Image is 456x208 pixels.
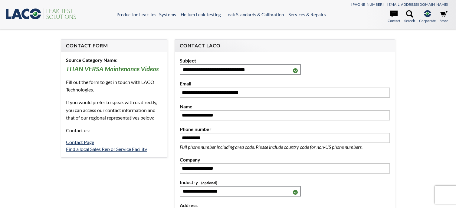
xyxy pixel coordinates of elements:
[180,103,390,110] label: Name
[351,2,384,7] a: [PHONE_NUMBER]
[180,156,390,164] label: Company
[180,125,390,133] label: Phone number
[181,12,221,17] a: Helium Leak Testing
[66,43,162,49] h4: Contact Form
[419,18,436,24] span: Corporate
[180,57,390,65] label: Subject
[180,80,390,88] label: Email
[66,126,162,134] p: Contact us:
[387,2,448,7] a: [EMAIL_ADDRESS][DOMAIN_NAME]
[440,10,448,24] a: Store
[66,139,94,145] a: Contact Page
[180,43,390,49] h4: Contact LACO
[225,12,284,17] a: Leak Standards & Calibration
[66,98,162,122] p: If you would prefer to speak with us directly, you can access our contact information and that of...
[66,57,117,63] b: Source Category Name:
[404,10,415,24] a: Search
[116,12,176,17] a: Production Leak Test Systems
[288,12,326,17] a: Services & Repairs
[388,10,400,24] a: Contact
[66,65,162,73] h3: TITAN VERSA Maintenance Videos
[66,78,162,94] p: Fill out the form to get in touch with LACO Technologies.
[66,146,147,152] a: Find a local Sales Rep or Service Facility
[180,143,382,151] p: Full phone number including area code. Please include country code for non-US phone numbers.
[180,178,390,186] label: Industry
